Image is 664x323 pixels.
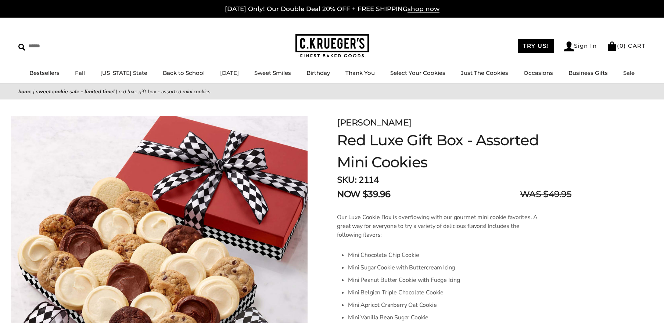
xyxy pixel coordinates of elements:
a: [US_STATE] State [100,69,147,76]
p: Our Luxe Cookie Box is overflowing with our gourmet mini cookie favorites. A great way for everyo... [337,213,538,239]
li: Mini Chocolate Chip Cookie [348,249,538,261]
li: Mini Belgian Triple Chocolate Cookie [348,286,538,299]
a: Back to School [163,69,205,76]
a: TRY US! [518,39,554,53]
div: [PERSON_NAME] [337,116,571,129]
a: [DATE] [220,69,239,76]
a: Bestsellers [29,69,60,76]
a: Sweet Smiles [254,69,291,76]
li: Mini Apricot Cranberry Oat Cookie [348,299,538,311]
a: [DATE] Only! Our Double Deal 20% OFF + FREE SHIPPINGshop now [225,5,439,13]
li: Mini Sugar Cookie with Buttercream Icing [348,261,538,274]
a: Business Gifts [568,69,608,76]
input: Search [18,40,106,52]
span: 0 [620,42,624,49]
img: Bag [607,41,617,51]
a: Thank You [345,69,375,76]
span: shop now [408,5,439,13]
img: Account [564,41,574,51]
a: Just The Cookies [461,69,508,76]
span: 2114 [359,174,378,186]
a: Home [18,88,32,95]
img: C.KRUEGER'S [295,34,369,58]
a: Select Your Cookies [390,69,445,76]
a: Occasions [524,69,553,76]
a: Sign In [564,41,597,51]
span: | [33,88,35,95]
span: | [116,88,117,95]
span: Red Luxe Gift Box - Assorted Mini Cookies [119,88,211,95]
a: Birthday [306,69,330,76]
img: Search [18,44,25,51]
nav: breadcrumbs [18,87,646,96]
strong: SKU: [337,174,356,186]
span: NOW $39.96 [337,188,390,201]
a: Sale [623,69,635,76]
a: Fall [75,69,85,76]
span: WAS $49.95 [520,188,571,201]
li: Mini Peanut Butter Cookie with Fudge Icing [348,274,538,286]
a: Sweet Cookie Sale - Limited Time! [36,88,114,95]
h1: Red Luxe Gift Box - Assorted Mini Cookies [337,129,571,173]
a: (0) CART [607,42,646,49]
